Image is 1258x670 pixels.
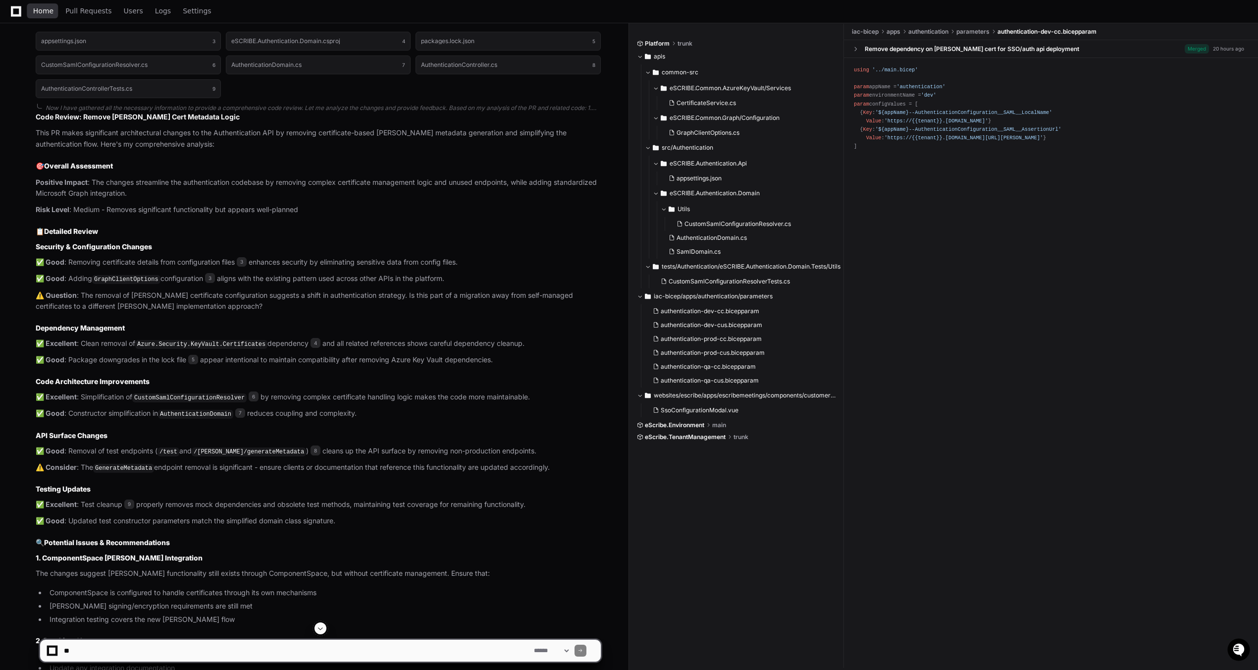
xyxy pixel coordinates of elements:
span: 9 [124,500,134,509]
li: Integration testing covers the new [PERSON_NAME] flow [47,614,601,625]
p: : Clean removal of dependency and all related references shows careful dependency cleanup. [36,338,601,350]
span: 'https://{{tenant}}.[DOMAIN_NAME]' [885,118,988,124]
span: Home [33,8,53,14]
span: Pull Requests [65,8,111,14]
button: AuthenticationControllerTests.cs9 [36,79,221,98]
span: 5 [188,355,198,365]
span: authentication-qa-cus.bicepparam [661,377,759,385]
span: Key [863,110,872,115]
svg: Directory [645,51,651,62]
span: common-src [662,68,698,76]
span: apis [654,53,665,60]
button: authentication-prod-cus.bicepparam [649,346,831,360]
span: Merged [1185,44,1209,54]
button: src/Authentication [645,140,840,156]
span: Logs [155,8,171,14]
span: 6 [212,61,215,69]
span: eSCRIBE.Authentication.Api [670,160,747,167]
button: eSCRIBE.Authentication.Domain.csproj4 [226,32,411,51]
p: : The changes streamline the authentication codebase by removing complex certificate management l... [36,177,601,200]
span: AuthenticationDomain.cs [677,234,747,242]
code: /[PERSON_NAME]/generateMetadata [192,447,306,456]
code: GraphClientOptions [92,275,160,284]
span: Platform [645,40,670,48]
button: eSCRIBE.Authentication.Domain [653,185,840,201]
span: parameters [956,28,990,36]
span: 5 [592,37,595,45]
span: param [854,92,869,98]
p: : Adding configuration aligns with the existing pattern used across other APIs in the platform. [36,273,601,285]
span: Value [866,118,882,124]
h2: Code Review: Remove [PERSON_NAME] Cert Metadata Logic [36,112,601,122]
button: apis [637,49,837,64]
span: iac-bicep/apps/authentication/parameters [654,292,773,300]
div: appName = environmentName = configValues = [ { : : } { : : } ] [854,66,1248,151]
strong: Security & Configuration Changes [36,242,152,251]
li: ComponentSpace is configured to handle certificates through its own mechanisms [47,587,601,599]
strong: Overall Assessment [44,162,113,170]
button: GraphClientOptions.cs [665,126,835,140]
strong: ✅ Good [36,258,64,266]
button: appsettings.json3 [36,32,221,51]
h1: AuthenticationControllerTests.cs [41,86,132,92]
button: packages.lock.json5 [416,32,601,51]
span: Pylon [99,104,120,112]
button: SamlDomain.cs [665,245,835,259]
h1: CustomSamlConfigurationResolver.cs [41,62,148,68]
code: /test [157,447,179,456]
button: appsettings.json [665,171,835,185]
button: authentication-qa-cc.bicepparam [649,360,831,374]
span: apps [887,28,900,36]
span: eSCRIBE.Common.AzureKeyVault/Services [670,84,791,92]
button: CustomSamlConfigurationResolver.cs6 [36,56,221,74]
button: Utils [661,201,840,217]
button: AuthenticationDomain.cs7 [226,56,411,74]
span: using [854,67,869,73]
p: : Constructor simplification in reduces coupling and complexity. [36,408,601,420]
strong: API Surface Changes [36,431,107,440]
div: Remove dependency on [PERSON_NAME] cert for SSO/auth api deployment [865,45,1079,53]
strong: Risk Level [36,205,69,214]
strong: Potential Issues & Recommendations [44,538,170,547]
span: SsoConfigurationModal.vue [661,406,738,414]
img: PlayerZero [10,10,30,30]
span: eScribe.Environment [645,421,704,429]
h1: eSCRIBE.Authentication.Domain.csproj [231,38,340,44]
div: We're available if you need us! [34,84,125,92]
span: authentication-prod-cus.bicepparam [661,349,765,357]
iframe: Open customer support [1226,637,1253,664]
span: authentication [908,28,948,36]
h1: AuthenticationController.cs [421,62,497,68]
p: : Test cleanup properly removes mock dependencies and obsolete test methods, maintaining test cov... [36,499,601,510]
span: CustomSamlConfigurationResolver.cs [684,220,791,228]
p: This PR makes significant architectural changes to the Authentication API by removing certificate... [36,127,601,150]
a: Powered byPylon [70,104,120,112]
p: : Simplification of by removing complex certificate handling logic makes the code more maintainable. [36,391,601,403]
code: CustomSamlConfigurationResolver [132,393,247,402]
button: authentication-dev-cc.bicepparam [649,304,831,318]
h1: appsettings.json [41,38,86,44]
button: iac-bicep/apps/authentication/parameters [637,288,837,304]
code: GenerateMetadata [93,464,154,473]
span: 8 [311,446,320,455]
p: : Package downgrades in the lock file appear intentional to maintain compatibility after removing... [36,354,601,366]
span: GraphClientOptions.cs [677,129,739,137]
button: tests/Authentication/eSCRIBE.Authentication.Domain.Tests/Utils [645,259,840,275]
span: authentication-dev-cus.bicepparam [661,321,762,329]
strong: Testing Updates [36,485,91,493]
span: appsettings.json [677,174,722,182]
svg: Directory [645,390,651,401]
span: CustomSamlConfigurationResolverTests.cs [669,278,790,285]
span: Value [866,135,882,141]
strong: ⚠️ Question [36,291,77,299]
span: trunk [734,433,748,441]
span: 'authentication' [896,84,945,90]
button: eSCRIBE.Common.AzureKeyVault/Services [653,80,840,96]
div: 20 hours ago [1213,45,1244,53]
button: websites/escribe/apps/escribemeetings/components/customers/settings/authentication [637,388,837,403]
span: Key [863,126,872,132]
span: websites/escribe/apps/escribemeetings/components/customers/settings/authentication [654,391,837,399]
span: 4 [402,37,405,45]
strong: 1. ComponentSpace [PERSON_NAME] Integration [36,554,203,562]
